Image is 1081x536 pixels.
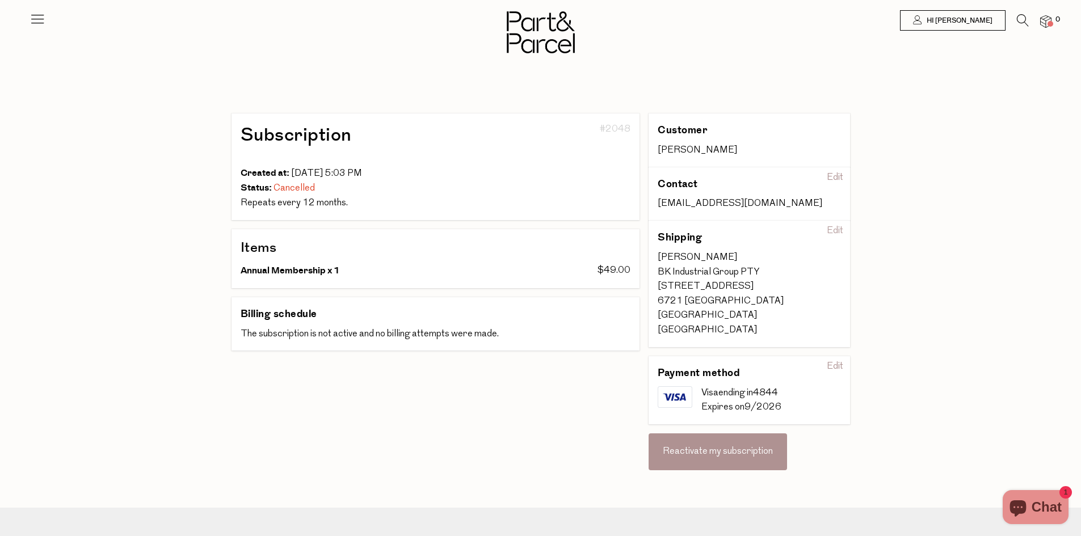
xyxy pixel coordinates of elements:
span: ending in [718,389,753,398]
a: Hi [PERSON_NAME] [900,10,1006,31]
div: [PERSON_NAME] [658,251,841,265]
div: BK Industrial Group PTY [658,265,841,280]
h3: Shipping [658,230,804,246]
div: Edit [822,222,848,240]
div: 6721 [GEOGRAPHIC_DATA] [GEOGRAPHIC_DATA] [658,294,841,323]
span: [DATE] 5:03 PM [291,169,362,178]
h3: Contact [658,176,804,192]
div: Edit [822,169,848,187]
span: 0 [1053,15,1063,25]
span: $49.00 [598,266,630,275]
h1: Subscription [241,123,497,148]
span: Hi [PERSON_NAME] [924,16,992,26]
span: [PERSON_NAME] [658,146,737,155]
span: Expires on [701,403,744,412]
div: Reactivate my subscription [649,433,787,471]
inbox-online-store-chat: Shopify online store chat [999,490,1072,527]
span: Repeats every [241,199,301,208]
span: Status: [241,181,272,195]
a: 0 [1040,15,1051,27]
span: Cancelled [274,184,315,193]
div: Visa 4844 9/2026 [701,386,841,415]
div: Edit [822,358,848,376]
span: 1 [334,264,340,277]
span: 12 months [302,199,346,208]
span: The subscription is not active and no billing attempts were made. [241,330,499,339]
span: [EMAIL_ADDRESS][DOMAIN_NAME] [658,199,822,208]
div: . [241,196,631,211]
span: Created at: [241,166,289,180]
span: x [327,264,332,277]
img: Part&Parcel [507,11,575,53]
h3: Customer [658,123,804,138]
div: #2048 [506,123,630,166]
div: [GEOGRAPHIC_DATA] [658,323,841,338]
span: Annual Membership [241,264,326,277]
div: [STREET_ADDRESS] [658,280,841,294]
h3: Payment method [658,365,804,381]
h3: Billing schedule [241,306,317,322]
h2: Items [241,238,631,258]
